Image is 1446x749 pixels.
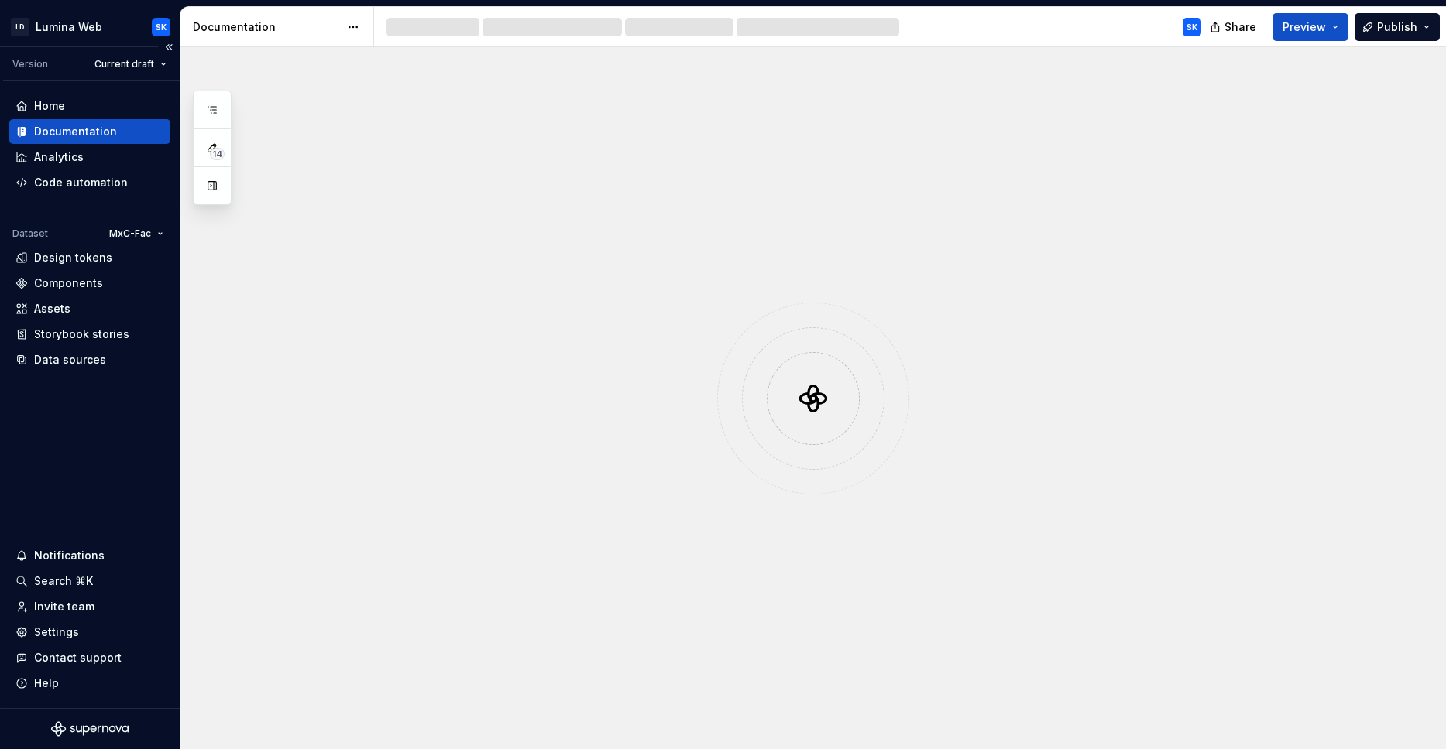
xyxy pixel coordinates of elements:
a: Analytics [9,145,170,169]
div: SK [1187,21,1197,33]
button: Share [1202,13,1266,41]
button: Contact support [9,645,170,670]
a: Invite team [9,594,170,619]
div: Settings [34,624,79,640]
div: Contact support [34,650,122,665]
span: Publish [1377,19,1417,35]
div: Version [12,58,48,70]
button: Collapse sidebar [158,36,180,58]
span: MxC-Fac [109,227,151,240]
div: Lumina Web [36,19,102,35]
div: Notifications [34,548,105,563]
div: Components [34,275,103,291]
a: Documentation [9,119,170,144]
span: 14 [210,148,225,160]
button: Notifications [9,543,170,568]
div: Dataset [12,227,48,240]
a: Assets [9,296,170,321]
div: Documentation [193,19,339,35]
a: Components [9,271,170,296]
div: Design tokens [34,250,112,265]
div: Invite team [34,599,94,614]
button: LDLumina WebSK [3,10,177,43]
div: Documentation [34,124,117,139]
a: Design tokens [9,245,170,270]
a: Settings [9,620,170,645]
button: MxC-Fac [102,223,170,245]
div: Data sources [34,352,106,368]
a: Data sources [9,347,170,372]
a: Code automation [9,170,170,195]
div: Code automation [34,175,128,190]
div: Search ⌘K [34,573,93,589]
span: Preview [1283,19,1326,35]
div: SK [156,21,167,33]
div: Home [34,98,65,114]
div: Storybook stories [34,327,129,342]
button: Current draft [88,53,173,75]
div: LD [11,18,29,36]
div: Assets [34,301,70,316]
a: Storybook stories [9,322,170,347]
div: Analytics [34,149,84,165]
div: Help [34,675,59,691]
span: Share [1224,19,1256,35]
span: Current draft [94,58,154,70]
button: Search ⌘K [9,569,170,593]
button: Help [9,671,170,696]
a: Home [9,94,170,118]
button: Publish [1355,13,1440,41]
button: Preview [1273,13,1348,41]
svg: Supernova Logo [51,721,129,737]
